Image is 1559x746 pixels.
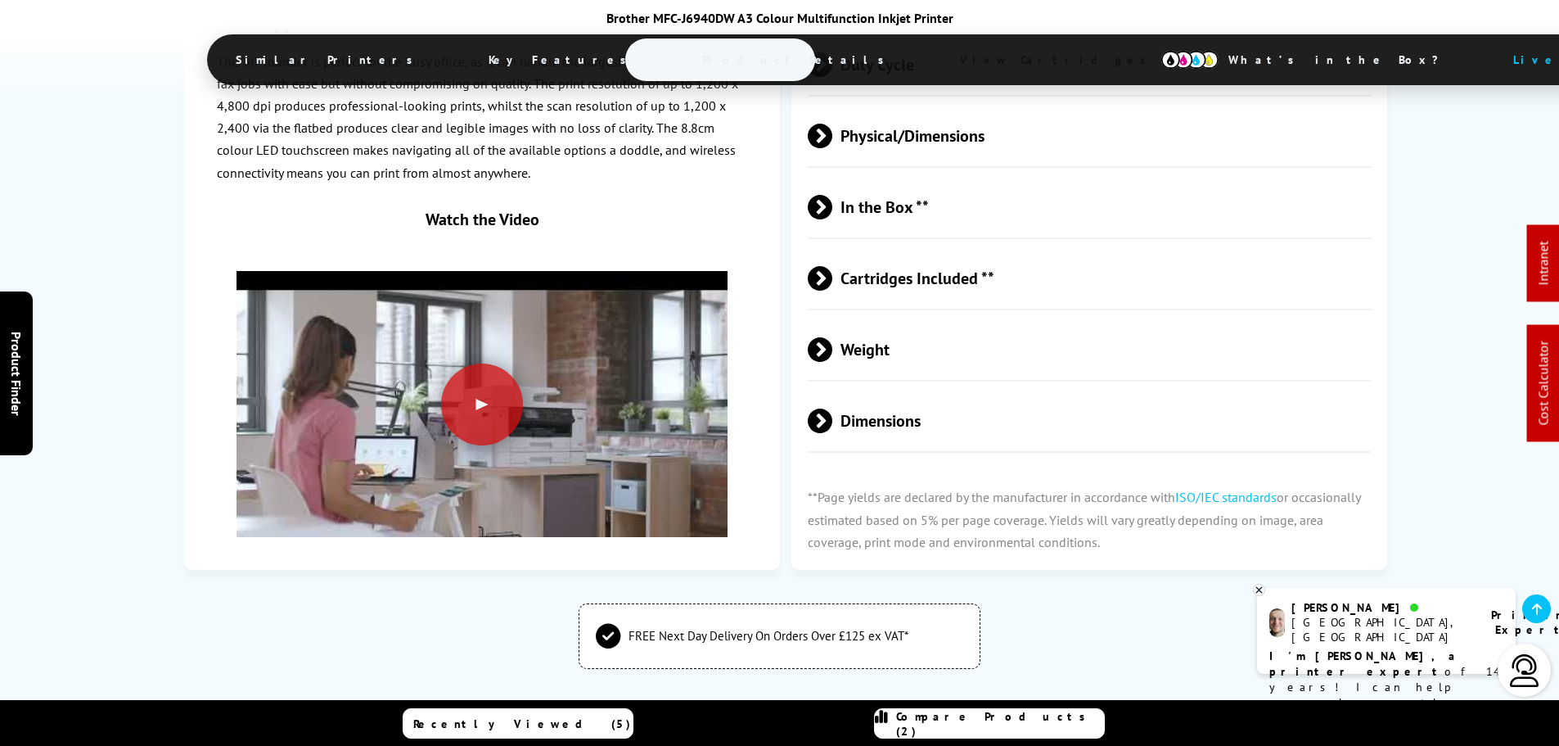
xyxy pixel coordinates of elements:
img: Play [237,243,728,612]
img: user-headset-light.svg [1508,654,1541,687]
div: [GEOGRAPHIC_DATA], [GEOGRAPHIC_DATA] [1291,615,1471,644]
a: Cost Calculator [1535,341,1552,426]
span: Product Details [678,40,917,79]
img: ashley-livechat.png [1269,608,1285,637]
p: This all-rounder is perfect for the busy office, as it can handle the largest print, copy, scan o... [217,50,747,183]
span: Weight [808,319,1372,380]
span: In the Box ** [808,176,1372,237]
span: Similar Printers [211,40,446,79]
span: Product Finder [8,331,25,415]
a: Compare Products (2) [874,708,1105,739]
div: [PERSON_NAME] [1291,600,1471,615]
span: FREE Next Day Delivery On Orders Over £125 ex VAT* [629,628,908,644]
span: Compare Products (2) [896,709,1104,739]
span: View Cartridges [935,38,1186,81]
p: of 14 years! I can help you choose the right product [1269,649,1503,726]
span: Key Features [464,40,660,79]
span: Physical/Dimensions [808,105,1372,166]
b: I'm [PERSON_NAME], a printer expert [1269,649,1460,679]
div: Watch the Video [237,208,728,229]
a: Intranet [1535,242,1552,286]
p: **Page yields are declared by the manufacturer in accordance with or occasionally estimated based... [791,470,1387,570]
img: cmyk-icon.svg [1161,51,1219,69]
span: What’s in the Box? [1204,40,1479,79]
div: Brother MFC-J6940DW A3 Colour Multifunction Inkjet Printer [207,10,1353,26]
a: Recently Viewed (5) [403,708,633,739]
span: Dimensions [808,390,1372,451]
span: Cartridges Included ** [808,247,1372,309]
a: ISO/IEC standards [1175,489,1277,505]
span: Recently Viewed (5) [413,717,631,731]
